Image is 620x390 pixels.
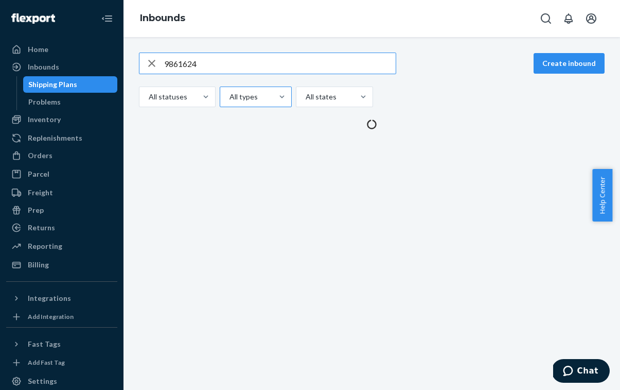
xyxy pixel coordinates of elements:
div: Problems [28,97,61,107]
div: Home [28,44,48,55]
button: Open Search Box [536,8,556,29]
div: Orders [28,150,52,161]
a: Replenishments [6,130,117,146]
input: All states [305,92,306,102]
a: Orders [6,147,117,164]
div: Returns [28,223,55,233]
iframe: Opens a widget where you can chat to one of our agents [553,359,610,385]
a: Reporting [6,238,117,255]
button: Create inbound [534,53,605,74]
input: All statuses [148,92,149,102]
div: Reporting [28,241,62,251]
button: Open notifications [558,8,579,29]
a: Add Integration [6,311,117,323]
a: Returns [6,219,117,236]
div: Inbounds [28,62,59,72]
a: Home [6,41,117,58]
div: Fast Tags [28,339,61,349]
a: Inventory [6,111,117,128]
a: Billing [6,257,117,273]
ol: breadcrumbs [132,4,193,33]
a: Inbounds [140,12,185,24]
a: Inbounds [6,59,117,75]
div: Replenishments [28,133,82,143]
div: Parcel [28,169,49,179]
div: Shipping Plans [28,79,77,90]
button: Help Center [592,169,612,222]
div: Billing [28,260,49,270]
div: Add Integration [28,312,74,321]
a: Shipping Plans [23,76,118,93]
a: Parcel [6,166,117,182]
button: Integrations [6,290,117,307]
div: Inventory [28,114,61,125]
button: Open account menu [581,8,601,29]
a: Settings [6,373,117,389]
a: Problems [23,94,118,110]
a: Add Fast Tag [6,357,117,369]
img: Flexport logo [11,13,55,24]
input: All types [228,92,229,102]
div: Integrations [28,293,71,303]
div: Prep [28,205,44,215]
div: Add Fast Tag [28,358,65,367]
a: Freight [6,184,117,201]
input: Search inbounds by name, destination, msku... [164,53,396,74]
a: Prep [6,202,117,218]
div: Freight [28,188,53,198]
button: Close Navigation [97,8,117,29]
button: Fast Tags [6,336,117,352]
div: Settings [28,376,57,386]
